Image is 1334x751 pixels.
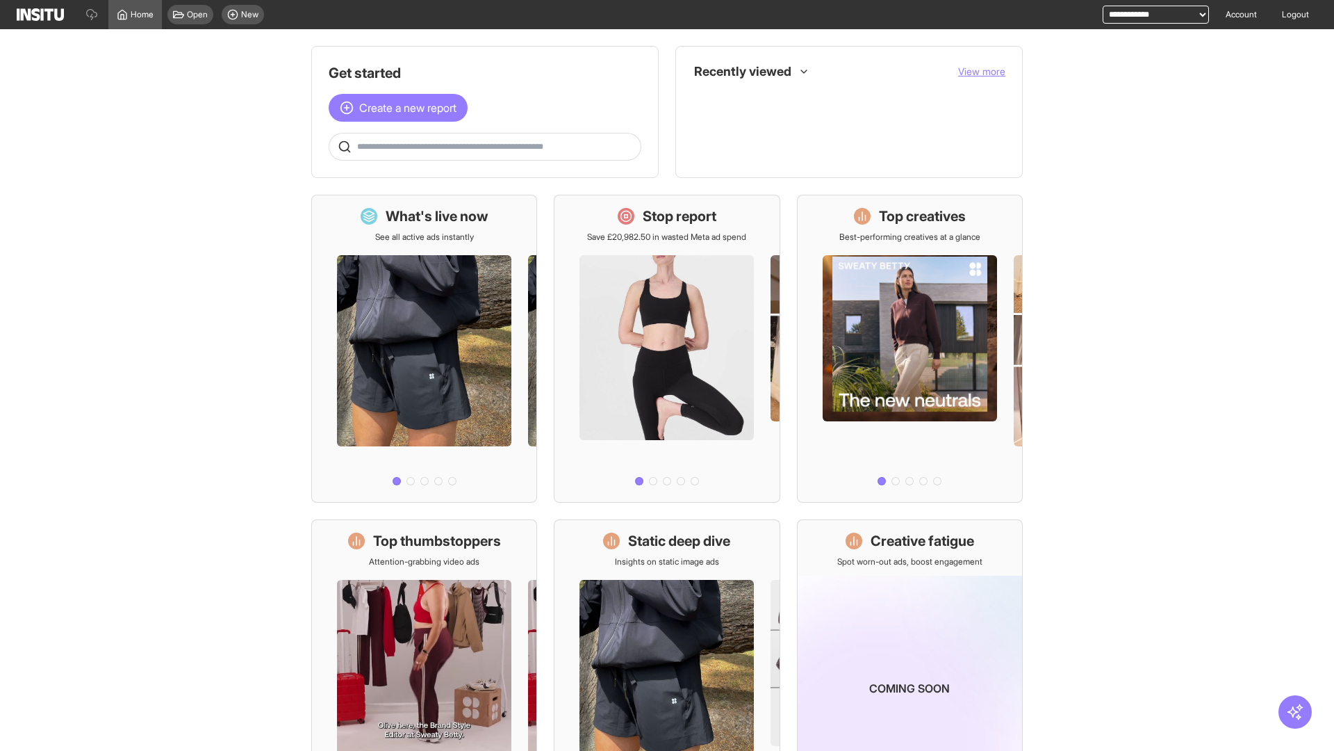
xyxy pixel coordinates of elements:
span: Placements [723,94,994,105]
h1: Static deep dive [628,531,730,551]
span: Open [187,9,208,20]
h1: Top creatives [879,207,966,226]
p: See all active ads instantly [375,232,474,243]
h1: What's live now [386,207,488,226]
a: Stop reportSave £20,982.50 in wasted Meta ad spend [554,195,780,503]
h1: Get started [329,63,641,83]
span: View more [958,65,1005,77]
h1: Top thumbstoppers [373,531,501,551]
a: Top creativesBest-performing creatives at a glance [797,195,1023,503]
button: View more [958,65,1005,79]
span: Create a new report [359,99,456,116]
span: Home [131,9,154,20]
button: Create a new report [329,94,468,122]
p: Insights on static image ads [615,556,719,567]
a: What's live nowSee all active ads instantly [311,195,537,503]
span: Placements [723,94,767,105]
p: Save £20,982.50 in wasted Meta ad spend [587,232,746,243]
img: Logo [17,8,64,21]
div: Insights [698,91,715,108]
p: Best-performing creatives at a glance [839,232,980,243]
span: New [241,9,258,20]
p: Attention-grabbing video ads [369,556,479,567]
h1: Stop report [643,207,716,226]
